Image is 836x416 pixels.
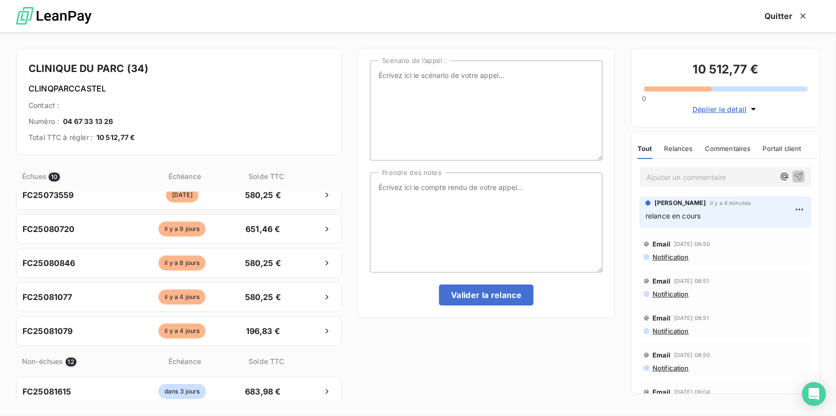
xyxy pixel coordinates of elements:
span: 580,25 € [236,257,289,269]
span: Tout [637,144,652,152]
span: [DATE] [166,187,198,202]
span: 0 [642,94,646,102]
span: Email [652,277,671,285]
span: FC25081079 [22,325,73,337]
span: FC25081077 [22,291,72,303]
span: Email [652,388,671,396]
h4: CLINIQUE DU PARC (34) [28,60,329,76]
span: [DATE] 08:51 [674,278,709,284]
h3: 10 512,77 € [643,60,807,80]
span: il y a 4 minutes [710,200,751,206]
span: Notification [651,253,689,261]
span: FC25080720 [22,223,75,235]
span: Échues [22,171,46,181]
span: Relances [664,144,693,152]
span: [DATE] 08:51 [674,315,709,321]
span: il y a 4 jours [158,323,205,338]
span: 580,25 € [236,291,289,303]
button: Quitter [752,5,820,26]
span: [PERSON_NAME] [654,198,706,207]
span: Échéance [131,356,238,366]
span: [DATE] 08:50 [674,352,710,358]
span: 10 [48,172,60,181]
span: Échéance [131,171,238,181]
span: dans 3 jours [158,384,206,399]
span: il y a 8 jours [158,255,205,270]
span: Commentaires [705,144,751,152]
span: Numéro : [28,116,59,126]
span: il y a 4 jours [158,289,205,304]
div: Open Intercom Messenger [802,382,826,406]
span: 12 [65,357,76,366]
span: FC25080846 [22,257,75,269]
span: Email [652,240,671,248]
span: 683,98 € [236,385,289,397]
button: Déplier le détail [689,103,762,115]
span: Solde TTC [240,171,292,181]
span: il y a 9 jours [158,221,205,236]
span: 651,46 € [236,223,289,235]
button: Valider la relance [439,284,533,305]
h6: CLINQPARCCASTEL [28,82,329,94]
span: [DATE] 09:04 [674,389,710,395]
span: Total TTC à régler : [28,132,92,142]
span: Notification [651,327,689,335]
span: Portail client [763,144,801,152]
span: [DATE] 08:50 [674,241,710,247]
span: Non-échues [22,356,63,366]
img: logo LeanPay [16,2,91,30]
span: Déplier le détail [692,104,747,114]
span: Notification [651,364,689,372]
span: Solde TTC [240,356,292,366]
span: Notification [651,290,689,298]
span: Contact : [28,100,59,110]
span: 196,83 € [236,325,289,337]
span: FC25073559 [22,189,74,201]
span: 04 67 33 13 26 [63,116,113,126]
span: relance en cours [645,211,700,220]
span: Email [652,314,671,322]
span: 580,25 € [236,189,289,201]
span: 10 512,77 € [96,132,135,142]
span: Email [652,351,671,359]
span: FC25081615 [22,385,71,397]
